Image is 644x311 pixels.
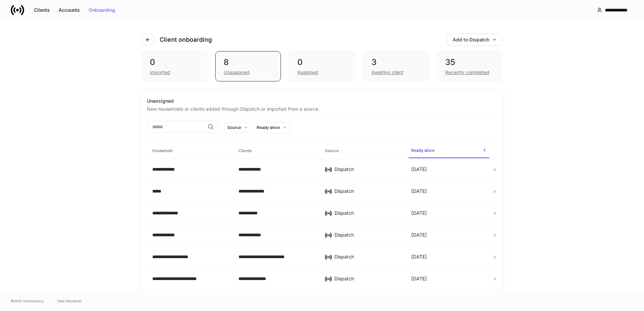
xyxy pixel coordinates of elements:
[224,69,250,76] div: Unassigned
[147,98,497,104] div: Unassigned
[227,124,241,131] div: Source
[147,104,497,112] div: New households or clients added through Dispatch or imported from a source.
[334,210,400,216] div: Dispatch
[447,34,503,46] button: Add to Dispatch
[257,124,280,131] div: Ready since
[453,37,497,42] div: Add to Dispatch
[334,253,400,260] div: Dispatch
[437,51,503,81] div: 35Recently completed
[411,275,427,282] p: [DATE]
[411,147,434,153] h6: Ready since
[57,298,82,304] a: Data Disclaimer
[334,232,400,238] div: Dispatch
[411,232,427,238] p: [DATE]
[254,122,290,133] button: Ready since
[34,8,50,12] div: Clients
[150,69,170,76] div: Imported
[30,5,54,15] button: Clients
[334,275,400,282] div: Dispatch
[224,122,251,133] button: Source
[224,57,272,68] div: 8
[325,147,339,154] h6: Source
[322,144,403,158] span: Source
[297,69,318,76] div: Assigned
[215,51,281,81] div: 8Unassigned
[160,36,212,44] h4: Client onboarding
[334,166,400,173] div: Dispatch
[84,5,120,15] button: Onboarding
[238,147,252,154] h6: Clients
[411,166,427,173] p: [DATE]
[411,210,427,216] p: [DATE]
[11,298,44,304] span: © 2025 OneAdvisory
[150,144,230,158] span: Household
[297,57,346,68] div: 0
[334,188,400,195] div: Dispatch
[236,144,317,158] span: Clients
[409,144,489,158] span: Ready since
[445,69,489,76] div: Recently completed
[289,51,355,81] div: 0Assigned
[411,253,427,260] p: [DATE]
[54,5,84,15] button: Accounts
[152,147,172,154] h6: Household
[141,51,207,81] div: 0Imported
[59,8,80,12] div: Accounts
[445,57,494,68] div: 35
[150,57,199,68] div: 0
[372,69,404,76] div: Awaiting client
[411,188,427,195] p: [DATE]
[372,57,420,68] div: 3
[363,51,429,81] div: 3Awaiting client
[89,8,115,12] div: Onboarding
